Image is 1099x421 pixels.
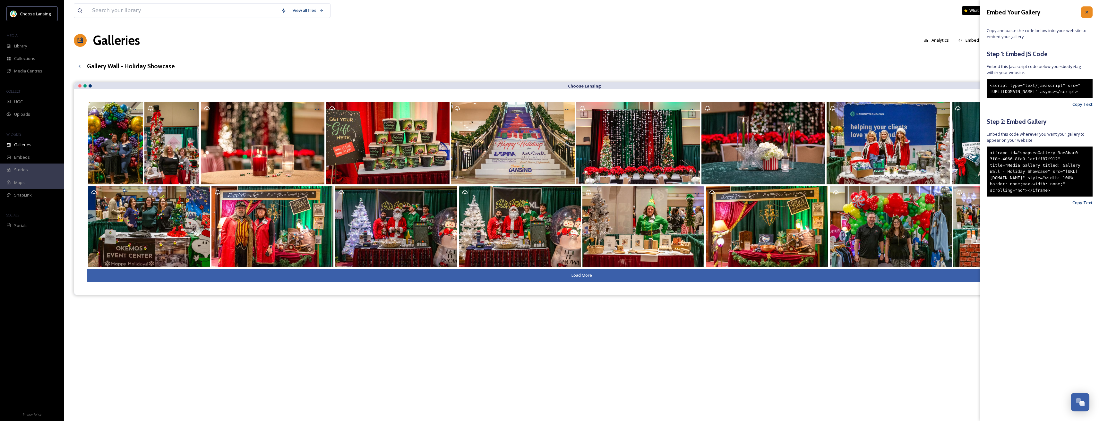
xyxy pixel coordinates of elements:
span: WIDGETS [6,132,21,137]
span: Copy and paste the code below into your website to embed your gallery. [987,28,1093,40]
span: Privacy Policy [23,412,41,417]
h5: Step 2: Embed Gallery [987,117,1093,126]
span: SnapLink [14,192,32,198]
a: Opens media popup. Media description: Holiday Showcasw 2024 (12).jpg. [705,186,829,267]
input: Search your library [89,4,278,18]
a: Opens media popup. Media description: Holiday Showcasw 2024 (3).jpg. [576,102,701,184]
span: Copy Text [1072,200,1093,206]
a: Opens media popup. Media description: Holiday Showcase.jpg. [87,102,144,184]
button: Embed [955,34,983,46]
span: UGC [14,99,23,105]
a: Opens media popup. Media description: Holiday Showcasw 2024 (4).jpg. [701,102,826,184]
span: Collections [14,55,35,62]
a: Opens media popup. Media description: Holiday Showcasw 2024 (18).jpg. [829,186,952,267]
a: Opens media popup. Media description: Holiday Showcasw 2024 (6).jpg. [951,102,1076,184]
span: Embed this Javascript code below your tag within your website. [987,63,1093,76]
h5: Step 1: Embed JS Code [987,49,1093,59]
span: Media Centres [14,68,42,74]
span: Maps [14,180,25,186]
span: Stories [14,167,28,173]
span: Embed this code wherever you want your gallery to appear on your website. [987,131,1093,143]
a: Opens media popup. Media description: Holiday Showcasw 2024 (11).jpg. [211,186,334,267]
span: Copy Text [1072,101,1093,107]
a: Opens media popup. Media description: Holiday Showcasw 2024 (15).jpg. [582,186,705,267]
a: Opens media popup. Media description: Holiday Showcasw 2024 (30).jpg. [144,102,200,184]
a: Opens media popup. Media description: Holiday Showcasw 2024 (7).jpg. [826,102,951,184]
span: Choose Lansing [20,11,51,17]
h3: Embed Your Gallery [987,8,1040,17]
span: COLLECT [6,89,20,94]
div: <script type="text/javascript" src="[URL][DOMAIN_NAME]" async></script> [987,79,1093,98]
button: Open Chat [1071,393,1089,411]
a: Opens media popup. Media description: Holiday Showcasw 2024 (5).jpg. [451,102,576,184]
a: Privacy Policy [23,410,41,418]
span: MEDIA [6,33,18,38]
div: <iframe id="snapseaGallery-9ae8bac0-3f8e-4066-8fa0-1ac1ff87f912" title="Media Gallery titled: Gal... [987,147,1093,197]
span: Socials [14,223,28,229]
h3: Gallery Wall - Holiday Showcase [87,62,175,71]
a: What's New [962,6,994,15]
a: Opens media popup. Media description: Holiday Showcasw 2024 (8).jpg. [87,186,210,267]
a: Analytics [921,34,955,46]
button: Analytics [921,34,952,46]
img: logo.jpeg [10,11,17,17]
span: Library [14,43,27,49]
a: Opens media popup. Media description: Holiday Showcasw 2024 (10).jpg. [458,186,581,267]
span: SOCIALS [6,213,19,217]
button: Load More [87,269,1076,282]
span: Embeds [14,154,30,160]
span: Galleries [14,142,31,148]
a: Opens media popup. Media description: Holiday Showcasw 2024 (1).jpg. [325,102,451,184]
a: Galleries [93,31,140,50]
span: <body> [1060,64,1075,69]
a: Opens media popup. Media description: Holiday Showcasw 2024 (2).jpg. [200,102,325,184]
a: Opens media popup. Media description: Holiday Showcasw 2024 (9).jpg. [334,186,458,267]
a: Opens media popup. Media description: Holiday Showcasw 2024 (16).jpg. [952,186,1076,267]
a: View all files [289,4,327,17]
strong: Choose Lansing [568,83,601,89]
span: Uploads [14,111,30,117]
